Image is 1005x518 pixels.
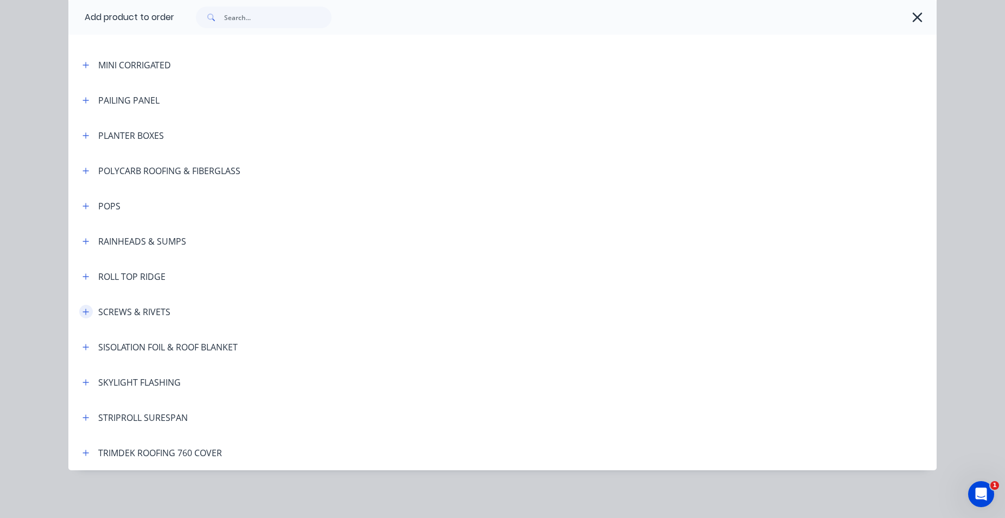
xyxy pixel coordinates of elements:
div: SKYLIGHT FLASHING [98,376,181,389]
div: TRIMDEK ROOFING 760 COVER [98,446,222,459]
div: ROLL TOP RIDGE [98,270,166,283]
div: RAINHEADS & SUMPS [98,235,186,248]
div: POLYCARB ROOFING & FIBERGLASS [98,164,240,177]
div: STRIPROLL SURESPAN [98,411,188,424]
iframe: Intercom live chat [968,481,994,507]
div: POPS [98,200,120,213]
div: SCREWS & RIVETS [98,305,170,318]
div: PAILING PANEL [98,94,160,107]
div: MINI CORRIGATED [98,59,171,72]
div: SISOLATION FOIL & ROOF BLANKET [98,341,238,354]
span: 1 [990,481,999,490]
input: Search... [224,7,332,28]
div: PLANTER BOXES [98,129,164,142]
